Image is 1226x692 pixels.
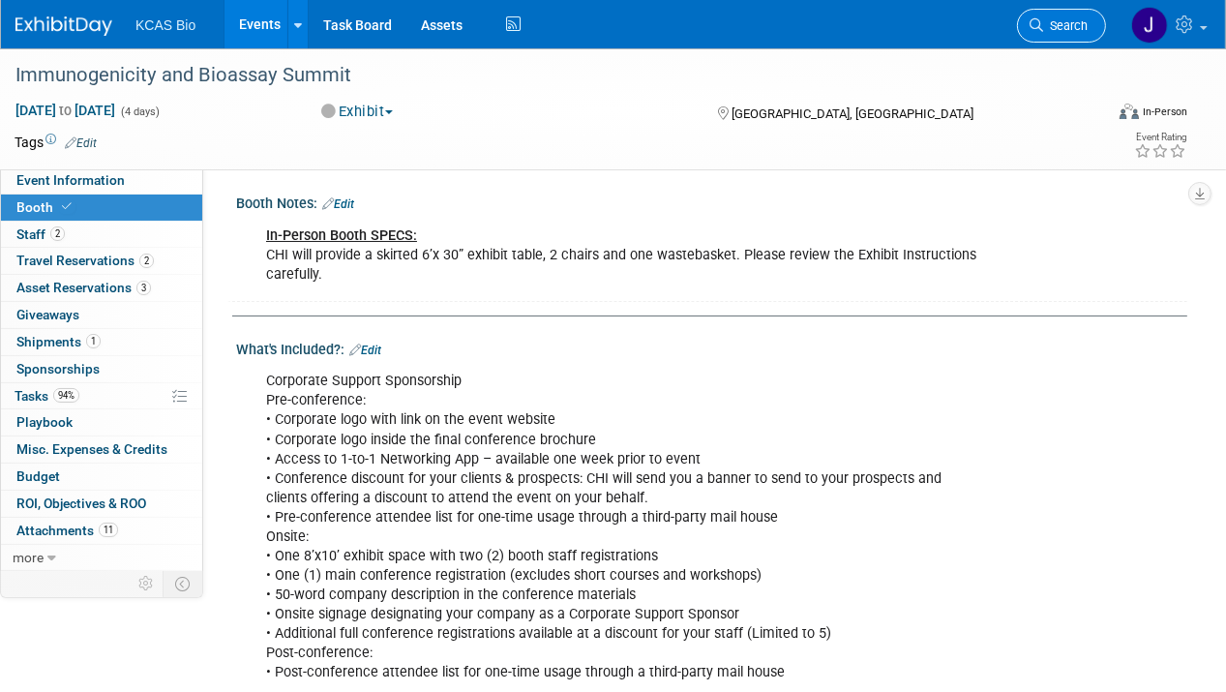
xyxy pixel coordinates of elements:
span: Tasks [15,388,79,404]
div: CHI will provide a skirted 6’x 30” exhibit table, 2 chairs and one wastebasket. Please review the... [253,217,1000,294]
span: Attachments [16,523,118,538]
button: Exhibit [315,102,401,122]
span: (4 days) [119,105,160,118]
span: Sponsorships [16,361,100,376]
a: Shipments1 [1,329,202,355]
a: Edit [322,197,354,211]
a: more [1,545,202,571]
i: Booth reservation complete [62,201,72,212]
span: Asset Reservations [16,280,151,295]
span: [DATE] [DATE] [15,102,116,119]
div: Booth Notes: [236,189,1187,214]
a: Asset Reservations3 [1,275,202,301]
a: Edit [65,136,97,150]
td: Toggle Event Tabs [164,571,203,596]
a: Playbook [1,409,202,436]
span: 1 [86,334,101,348]
a: Giveaways [1,302,202,328]
span: Playbook [16,414,73,430]
a: Attachments11 [1,518,202,544]
span: Staff [16,226,65,242]
td: Tags [15,133,97,152]
span: [GEOGRAPHIC_DATA], [GEOGRAPHIC_DATA] [733,106,974,121]
span: 2 [139,254,154,268]
span: Event Information [16,172,125,188]
img: Format-Inperson.png [1120,104,1139,119]
div: Event Format [1016,101,1187,130]
span: 94% [53,388,79,403]
span: Misc. Expenses & Credits [16,441,167,457]
span: to [56,103,75,118]
div: What's Included?: [236,335,1187,360]
span: 2 [50,226,65,241]
a: Sponsorships [1,356,202,382]
a: Edit [349,344,381,357]
u: In-Person Booth SPECS: [266,227,417,244]
img: ExhibitDay [15,16,112,36]
span: Giveaways [16,307,79,322]
a: Search [1017,9,1106,43]
span: Search [1043,18,1088,33]
td: Personalize Event Tab Strip [130,571,164,596]
a: Event Information [1,167,202,194]
span: 11 [99,523,118,537]
a: Budget [1,464,202,490]
div: Event Rating [1134,133,1186,142]
span: KCAS Bio [135,17,195,33]
span: Shipments [16,334,101,349]
div: Immunogenicity and Bioassay Summit [9,58,1088,93]
a: Staff2 [1,222,202,248]
img: Jocelyn King [1131,7,1168,44]
a: Booth [1,195,202,221]
a: Tasks94% [1,383,202,409]
a: Misc. Expenses & Credits [1,436,202,463]
span: Booth [16,199,75,215]
a: Travel Reservations2 [1,248,202,274]
a: ROI, Objectives & ROO [1,491,202,517]
span: ROI, Objectives & ROO [16,496,146,511]
span: Travel Reservations [16,253,154,268]
span: Budget [16,468,60,484]
span: 3 [136,281,151,295]
div: In-Person [1142,105,1187,119]
span: more [13,550,44,565]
